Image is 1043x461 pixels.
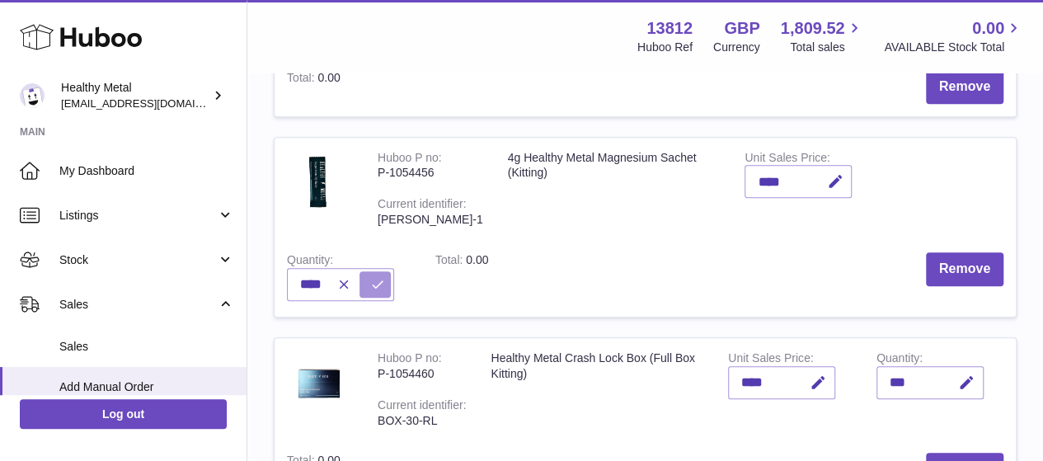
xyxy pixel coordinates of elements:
[378,366,466,382] div: P-1054460
[745,151,829,168] label: Unit Sales Price
[790,40,863,55] span: Total sales
[378,398,466,416] div: Current identifier
[20,83,45,108] img: internalAdmin-13812@internal.huboo.com
[876,351,923,369] label: Quantity
[884,17,1023,55] a: 0.00 AVAILABLE Stock Total
[646,17,693,40] strong: 13812
[637,40,693,55] div: Huboo Ref
[61,96,242,110] span: [EMAIL_ADDRESS][DOMAIN_NAME]
[713,40,760,55] div: Currency
[884,40,1023,55] span: AVAILABLE Stock Total
[378,165,483,181] div: P-1054456
[287,71,317,88] label: Total
[378,212,483,228] div: [PERSON_NAME]-1
[59,379,234,395] span: Add Manual Order
[435,253,466,270] label: Total
[59,163,234,179] span: My Dashboard
[317,71,340,84] span: 0.00
[378,151,442,168] div: Huboo P no
[61,80,209,111] div: Healthy Metal
[478,338,716,440] td: Healthy Metal Crash Lock Box (Full Box Kitting)
[20,399,227,429] a: Log out
[378,351,442,369] div: Huboo P no
[926,70,1003,104] button: Remove
[926,252,1003,286] button: Remove
[724,17,759,40] strong: GBP
[781,17,845,40] span: 1,809.52
[466,253,488,266] span: 0.00
[496,138,733,240] td: 4g Healthy Metal Magnesium Sachet (Kitting)
[287,253,333,270] label: Quantity
[972,17,1004,40] span: 0.00
[378,197,466,214] div: Current identifier
[378,413,466,429] div: BOX-30-RL
[728,351,813,369] label: Unit Sales Price
[781,17,864,55] a: 1,809.52 Total sales
[59,208,217,223] span: Listings
[287,350,353,414] img: Healthy Metal Crash Lock Box (Full Box Kitting)
[59,297,217,313] span: Sales
[59,252,217,268] span: Stock
[59,339,234,355] span: Sales
[287,150,353,214] img: 4g Healthy Metal Magnesium Sachet (Kitting)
